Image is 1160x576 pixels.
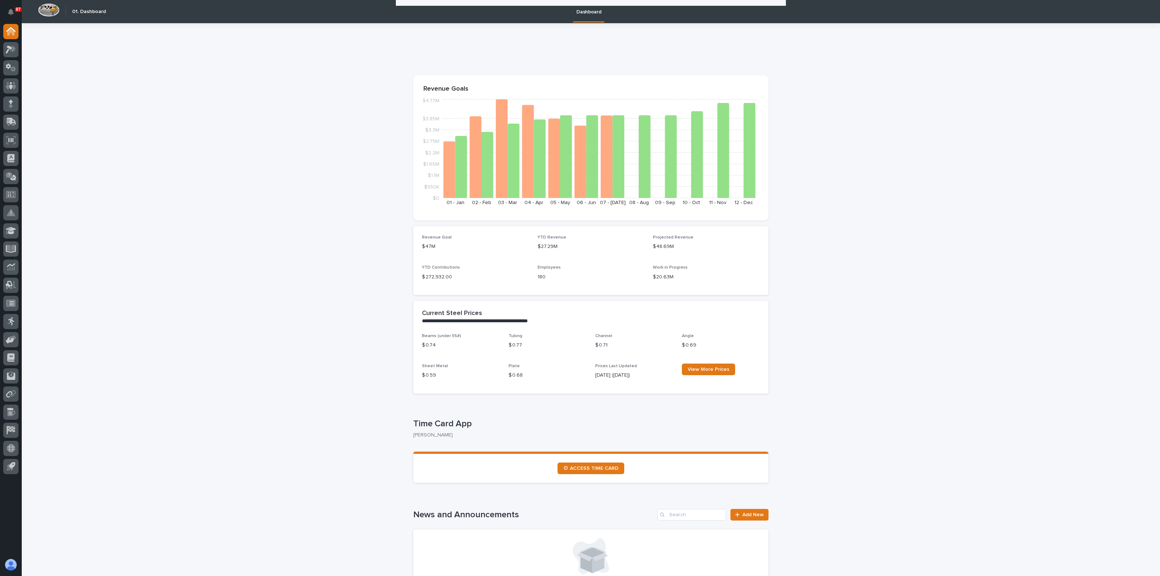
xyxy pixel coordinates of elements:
[558,463,624,474] a: ⏲ ACCESS TIME CARD
[413,510,654,520] h1: News and Announcements
[683,200,700,205] text: 10 - Oct
[447,200,464,205] text: 01 - Jan
[509,334,522,338] span: Tubing
[657,509,726,521] input: Search
[425,128,439,133] tspan: $3.3M
[413,419,766,429] p: Time Card App
[498,200,517,205] text: 03 - Mar
[422,310,482,318] h2: Current Steel Prices
[433,196,439,201] tspan: $0
[653,235,693,240] span: Projected Revenue
[688,367,729,372] span: View More Prices
[423,85,758,93] p: Revenue Goals
[509,372,587,379] p: $ 0.68
[413,432,763,438] p: [PERSON_NAME]
[709,200,726,205] text: 11 - Nov
[425,150,439,155] tspan: $2.2M
[629,200,649,205] text: 08 - Aug
[595,372,673,379] p: [DATE] ([DATE])
[422,235,452,240] span: Revenue Goal
[16,7,21,12] p: 97
[38,3,59,17] img: Workspace Logo
[682,334,694,338] span: Angle
[577,200,596,205] text: 06 - Jun
[682,364,735,375] a: View More Prices
[423,162,439,167] tspan: $1.65M
[538,273,645,281] p: 180
[422,364,448,368] span: Sheet Metal
[742,512,764,517] span: Add New
[428,173,439,178] tspan: $1.1M
[525,200,543,205] text: 04 - Apr
[653,243,760,250] p: $48.69M
[509,341,587,349] p: $ 0.77
[3,4,18,20] button: Notifications
[424,184,439,189] tspan: $550K
[472,200,491,205] text: 02 - Feb
[422,341,500,349] p: $ 0.74
[72,9,106,15] h2: 01. Dashboard
[730,509,768,521] a: Add New
[595,341,673,349] p: $ 0.71
[422,334,461,338] span: Beams (under 55#)
[509,364,520,368] span: Plate
[423,139,439,144] tspan: $2.75M
[3,557,18,572] button: users-avatar
[734,200,753,205] text: 12 - Dec
[422,273,529,281] p: $ 272,932.00
[422,98,439,103] tspan: $4.77M
[538,265,561,270] span: Employees
[600,200,626,205] text: 07 - [DATE]
[422,372,500,379] p: $ 0.59
[422,116,439,121] tspan: $3.85M
[9,9,18,20] div: Notifications97
[682,341,760,349] p: $ 0.69
[563,466,618,471] span: ⏲ ACCESS TIME CARD
[653,273,760,281] p: $20.63M
[595,364,637,368] span: Prices Last Updated
[655,200,675,205] text: 09 - Sep
[653,265,688,270] span: Work in Progress
[538,243,645,250] p: $27.29M
[550,200,570,205] text: 05 - May
[538,235,566,240] span: YTD Revenue
[422,265,460,270] span: YTD Contributions
[422,243,529,250] p: $47M
[595,334,612,338] span: Channel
